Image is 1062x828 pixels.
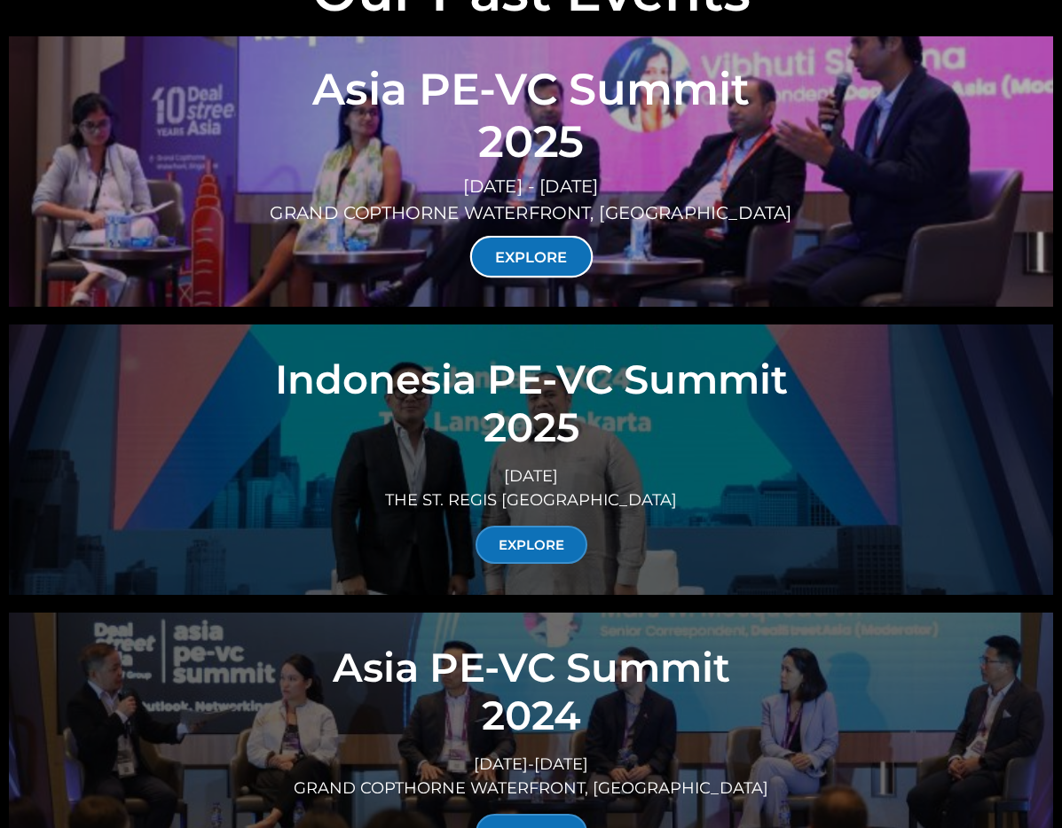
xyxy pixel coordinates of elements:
[476,526,587,564] a: EXPLORE
[469,236,593,277] a: EXPLORE
[40,644,1022,739] h2: Asia PE-VC Summit 2024
[40,465,1022,512] div: [DATE] THE ST. REGIS [GEOGRAPHIC_DATA]
[40,355,1022,451] h2: Indonesia PE-VC Summit 2025
[40,753,1022,801] div: [DATE]-[DATE] GRAND COPTHORNE WATERFRONT, [GEOGRAPHIC_DATA]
